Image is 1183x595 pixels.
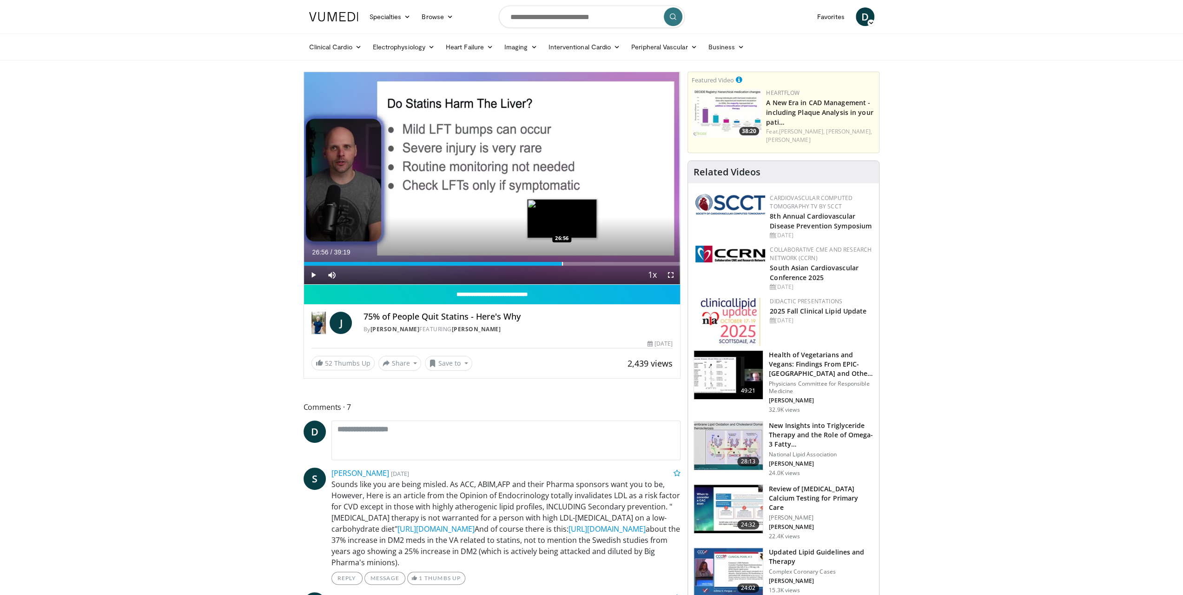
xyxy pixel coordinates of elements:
a: Cardiovascular Computed Tomography TV by SCCT [770,194,853,210]
span: 24:32 [737,520,760,529]
img: 51a70120-4f25-49cc-93a4-67582377e75f.png.150x105_q85_autocrop_double_scale_upscale_version-0.2.png [695,194,765,214]
button: Share [378,356,422,371]
a: S [304,468,326,490]
button: Fullscreen [661,266,680,284]
p: 24.0K views [769,469,800,477]
img: d65bce67-f81a-47c5-b47d-7b8806b59ca8.jpg.150x105_q85_autocrop_double_scale_upscale_version-0.2.jpg [701,297,760,346]
span: 24:02 [737,583,760,593]
div: Feat. [766,127,875,144]
a: [PERSON_NAME] [766,136,810,144]
p: 32.9K views [769,406,800,414]
a: D [304,421,326,443]
span: 28:13 [737,457,760,466]
a: [URL][DOMAIN_NAME] [397,524,475,534]
button: Playback Rate [643,266,661,284]
img: Dr. Jordan Rennicke [311,312,326,334]
span: Comments 7 [304,401,681,413]
p: [PERSON_NAME] [769,397,873,404]
div: [DATE] [770,316,872,325]
a: South Asian Cardiovascular Conference 2025 [770,263,859,282]
div: [DATE] [648,340,673,348]
a: [PERSON_NAME] [370,325,419,333]
small: Featured Video [692,76,734,84]
button: Save to [425,356,472,371]
a: [PERSON_NAME] [331,468,389,478]
span: 26:56 [312,248,329,256]
div: [DATE] [770,231,872,240]
a: Electrophysiology [367,38,440,56]
small: [DATE] [391,469,409,478]
img: 606f2b51-b844-428b-aa21-8c0c72d5a896.150x105_q85_crop-smart_upscale.jpg [694,351,763,399]
a: Peripheral Vascular [626,38,702,56]
a: Favorites [812,7,850,26]
h3: Health of Vegetarians and Vegans: Findings From EPIC-[GEOGRAPHIC_DATA] and Othe… [769,350,873,378]
input: Search topics, interventions [499,6,685,28]
img: 45ea033d-f728-4586-a1ce-38957b05c09e.150x105_q85_crop-smart_upscale.jpg [694,421,763,470]
img: 738d0e2d-290f-4d89-8861-908fb8b721dc.150x105_q85_crop-smart_upscale.jpg [692,89,761,138]
p: [PERSON_NAME] [769,577,873,585]
img: a04ee3ba-8487-4636-b0fb-5e8d268f3737.png.150x105_q85_autocrop_double_scale_upscale_version-0.2.png [695,246,765,262]
img: f4af32e0-a3f3-4dd9-8ed6-e543ca885e6d.150x105_q85_crop-smart_upscale.jpg [694,485,763,533]
span: 39:19 [334,248,350,256]
a: Heart Failure [440,38,499,56]
a: Collaborative CME and Research Network (CCRN) [770,246,872,262]
a: Interventional Cardio [543,38,626,56]
span: 52 [325,359,332,368]
a: 2025 Fall Clinical Lipid Update [770,307,866,315]
h4: Related Videos [694,167,760,178]
div: By FEATURING [363,325,673,334]
a: J [330,312,352,334]
div: [DATE] [770,283,872,291]
span: 38:20 [739,127,759,135]
a: Browse [416,7,459,26]
a: 38:20 [692,89,761,138]
a: Message [364,572,405,585]
h3: New Insights into Triglyceride Therapy and the Role of Omega-3 Fatty… [769,421,873,449]
a: Imaging [499,38,543,56]
div: Didactic Presentations [770,297,872,306]
span: / [330,248,332,256]
a: [URL][DOMAIN_NAME] [568,524,646,534]
a: Business [702,38,750,56]
p: 22.4K views [769,533,800,540]
a: 8th Annual Cardiovascular Disease Prevention Symposium [770,212,872,230]
p: National Lipid Association [769,451,873,458]
a: 52 Thumbs Up [311,356,375,370]
span: 1 [419,575,423,582]
video-js: Video Player [304,72,681,285]
a: Reply [331,572,363,585]
a: 28:13 New Insights into Triglyceride Therapy and the Role of Omega-3 Fatty… National Lipid Associ... [694,421,873,477]
button: Play [304,266,323,284]
span: 2,439 views [628,358,673,369]
p: Physicians Committee for Responsible Medicine [769,380,873,395]
p: 15.3K views [769,587,800,594]
a: Specialties [364,7,416,26]
a: Clinical Cardio [304,38,367,56]
button: Mute [323,266,341,284]
p: Sounds like you are being misled. As ACC, ABIM,AFP and their Pharma sponsors want you to be, Howe... [331,479,681,568]
img: image.jpeg [527,199,597,238]
p: [PERSON_NAME] [769,460,873,468]
a: A New Era in CAD Management - including Plaque Analysis in your pati… [766,98,873,127]
span: 49:21 [737,386,760,395]
a: 49:21 Health of Vegetarians and Vegans: Findings From EPIC-[GEOGRAPHIC_DATA] and Othe… Physicians... [694,350,873,414]
p: [PERSON_NAME] [769,514,873,521]
a: [PERSON_NAME], [826,127,872,135]
img: VuMedi Logo [309,12,358,21]
div: Progress Bar [304,262,681,266]
a: Heartflow [766,89,800,97]
p: Complex Coronary Cases [769,568,873,575]
h3: Review of [MEDICAL_DATA] Calcium Testing for Primary Care [769,484,873,512]
h3: Updated Lipid Guidelines and Therapy [769,548,873,566]
a: 24:32 Review of [MEDICAL_DATA] Calcium Testing for Primary Care [PERSON_NAME] [PERSON_NAME] 22.4K... [694,484,873,540]
a: 1 Thumbs Up [407,572,465,585]
a: [PERSON_NAME], [779,127,825,135]
h4: 75% of People Quit Statins - Here's Why [363,312,673,322]
a: D [856,7,874,26]
p: [PERSON_NAME] [769,523,873,531]
a: [PERSON_NAME] [451,325,501,333]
